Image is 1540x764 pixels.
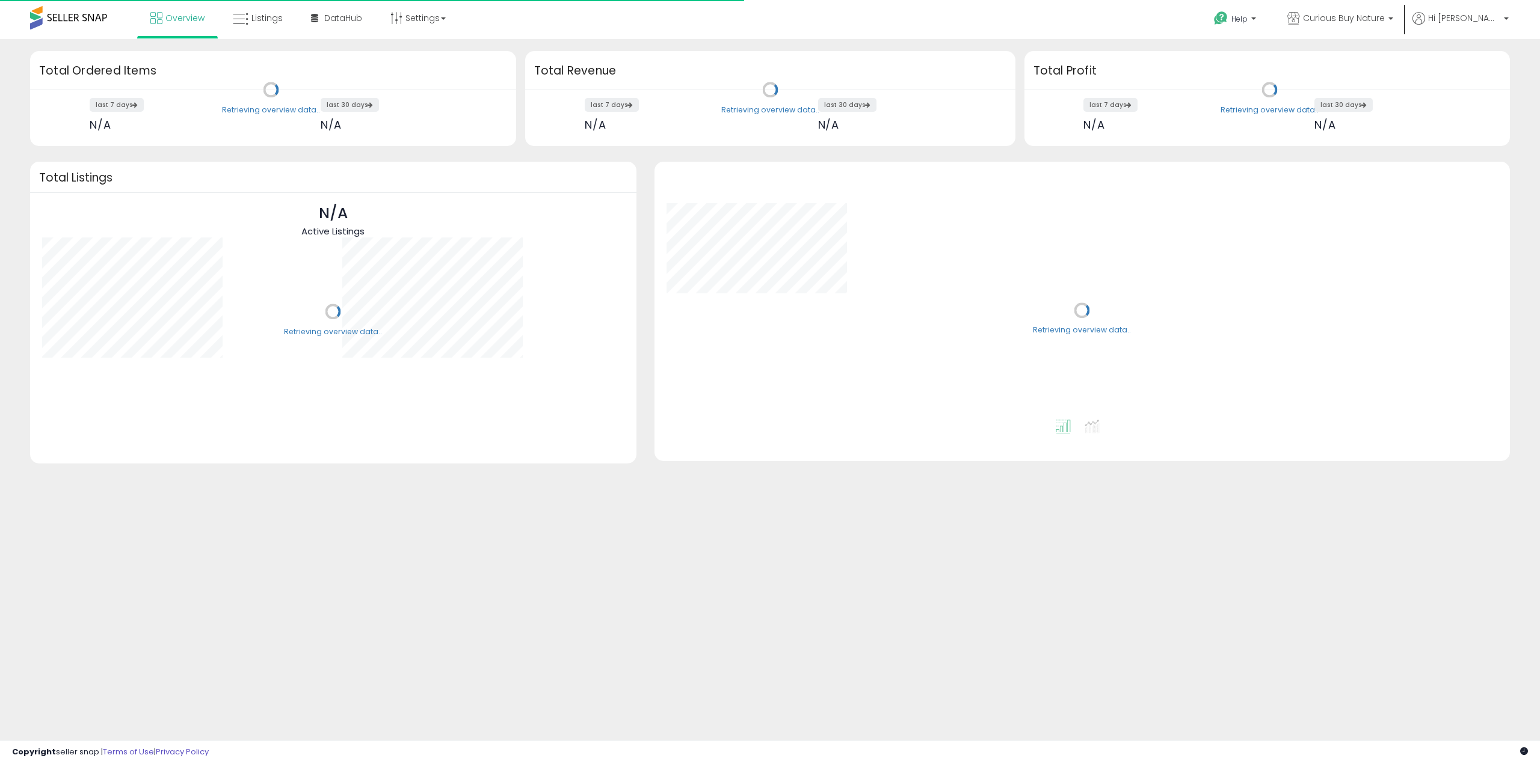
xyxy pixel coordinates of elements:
span: Curious Buy Nature [1303,12,1385,24]
a: Help [1204,2,1268,39]
div: Retrieving overview data.. [284,326,382,337]
span: Overview [165,12,205,24]
a: Hi [PERSON_NAME] [1412,12,1509,39]
div: Retrieving overview data.. [222,105,320,115]
span: Listings [251,12,283,24]
span: Hi [PERSON_NAME] [1428,12,1500,24]
span: Help [1231,14,1248,24]
div: Retrieving overview data.. [1221,105,1319,115]
div: Retrieving overview data.. [1033,325,1131,336]
div: Retrieving overview data.. [721,105,819,115]
span: DataHub [324,12,362,24]
i: Get Help [1213,11,1228,26]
